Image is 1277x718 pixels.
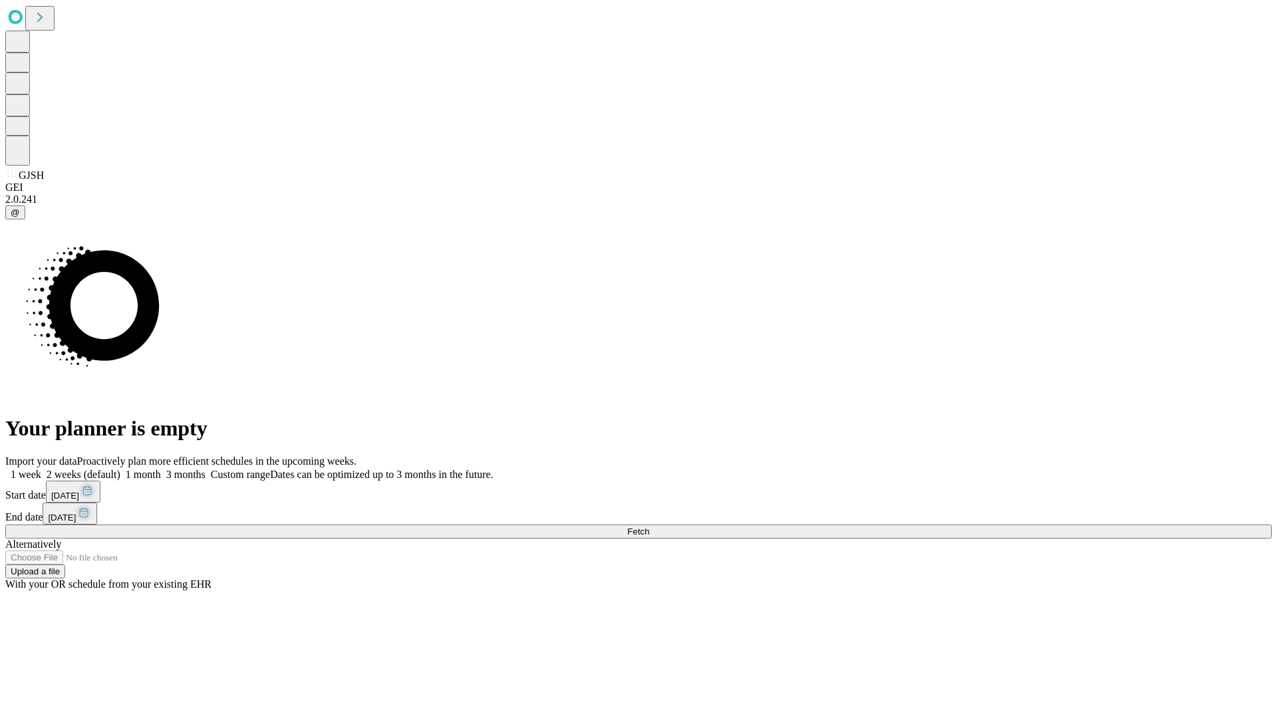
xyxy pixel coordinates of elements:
span: Proactively plan more efficient schedules in the upcoming weeks. [77,455,356,467]
span: Import your data [5,455,77,467]
button: @ [5,205,25,219]
span: 1 month [126,469,161,480]
span: Alternatively [5,538,61,550]
h1: Your planner is empty [5,416,1272,441]
span: With your OR schedule from your existing EHR [5,578,212,590]
button: Fetch [5,525,1272,538]
span: Custom range [211,469,270,480]
span: [DATE] [48,513,76,523]
div: 2.0.241 [5,193,1272,205]
span: 1 week [11,469,41,480]
span: Fetch [627,527,649,537]
button: [DATE] [43,503,97,525]
div: GEI [5,181,1272,193]
span: GJSH [19,170,44,181]
button: [DATE] [46,481,100,503]
div: End date [5,503,1272,525]
button: Upload a file [5,564,65,578]
span: @ [11,207,20,217]
span: 3 months [166,469,206,480]
div: Start date [5,481,1272,503]
span: Dates can be optimized up to 3 months in the future. [270,469,493,480]
span: 2 weeks (default) [47,469,120,480]
span: [DATE] [51,491,79,501]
